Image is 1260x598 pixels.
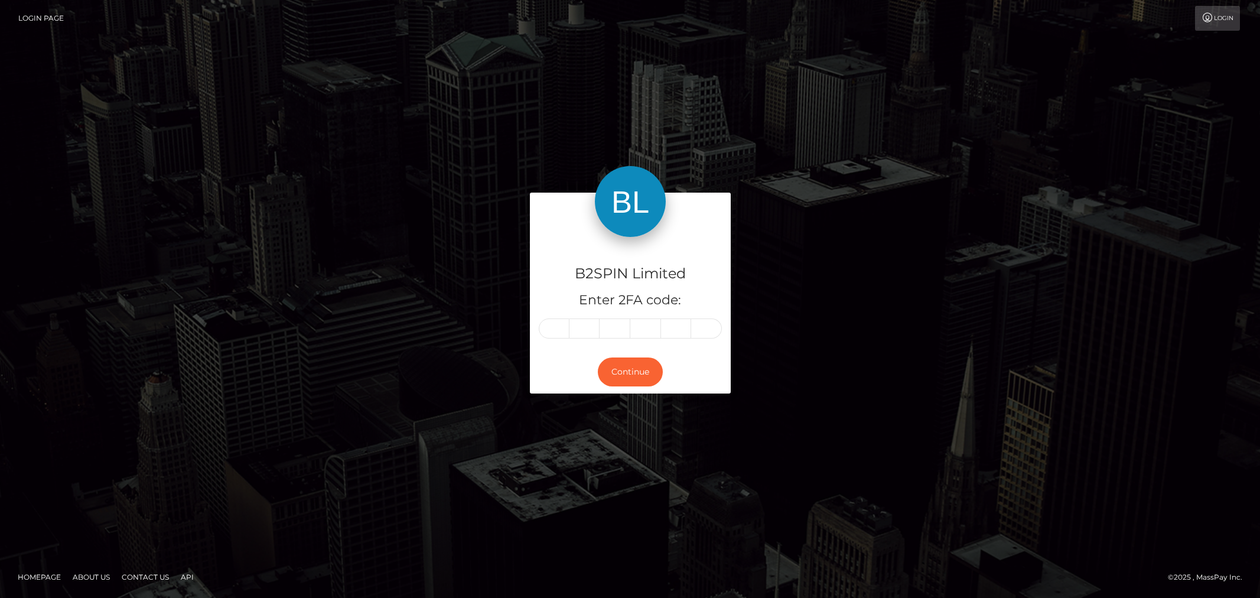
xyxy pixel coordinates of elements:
[539,264,722,284] h4: B2SPIN Limited
[13,568,66,586] a: Homepage
[176,568,198,586] a: API
[18,6,64,31] a: Login Page
[598,357,663,386] button: Continue
[539,291,722,310] h5: Enter 2FA code:
[117,568,174,586] a: Contact Us
[1195,6,1240,31] a: Login
[1168,571,1251,584] div: © 2025 , MassPay Inc.
[595,166,666,237] img: B2SPIN Limited
[68,568,115,586] a: About Us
